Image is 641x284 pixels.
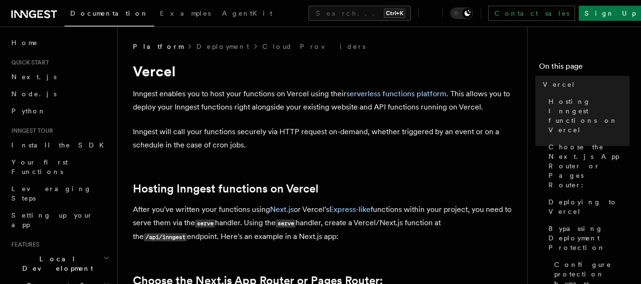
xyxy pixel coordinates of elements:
[545,93,630,138] a: Hosting Inngest functions on Vercel
[216,3,278,26] a: AgentKit
[133,87,512,114] p: Inngest enables you to host your functions on Vercel using their . This allows you to deploy your...
[384,9,405,18] kbd: Ctrl+K
[11,185,92,202] span: Leveraging Steps
[11,90,56,98] span: Node.js
[8,154,111,180] a: Your first Functions
[8,207,111,233] a: Setting up your app
[11,211,93,229] span: Setting up your app
[539,76,630,93] a: Vercel
[8,85,111,102] a: Node.js
[8,180,111,207] a: Leveraging Steps
[154,3,216,26] a: Examples
[8,68,111,85] a: Next.js
[160,9,211,17] span: Examples
[548,197,630,216] span: Deploying to Vercel
[308,6,411,21] button: Search...Ctrl+K
[8,102,111,119] a: Python
[545,220,630,256] a: Bypassing Deployment Protection
[548,224,630,252] span: Bypassing Deployment Protection
[262,42,365,51] a: Cloud Providers
[270,205,294,214] a: Next.js
[545,193,630,220] a: Deploying to Vercel
[8,59,49,66] span: Quick start
[548,97,630,135] span: Hosting Inngest functions on Vercel
[8,127,53,135] span: Inngest tour
[543,80,576,89] span: Vercel
[8,250,111,277] button: Local Development
[539,61,630,76] h4: On this page
[70,9,149,17] span: Documentation
[11,38,38,47] span: Home
[346,89,446,98] a: serverless functions platform
[8,254,103,273] span: Local Development
[133,42,183,51] span: Platform
[11,141,110,149] span: Install the SDK
[545,138,630,193] a: Choose the Next.js App Router or Pages Router:
[65,3,154,27] a: Documentation
[8,137,111,154] a: Install the SDK
[133,203,512,244] p: After you've written your functions using or Vercel's functions within your project, you need to ...
[329,205,371,214] a: Express-like
[450,8,473,19] button: Toggle dark mode
[133,182,318,195] a: Hosting Inngest functions on Vercel
[11,158,68,175] span: Your first Functions
[8,241,39,248] span: Features
[133,125,512,152] p: Inngest will call your functions securely via HTTP request on-demand, whether triggered by an eve...
[276,220,296,228] code: serve
[8,34,111,51] a: Home
[11,73,56,81] span: Next.js
[222,9,272,17] span: AgentKit
[133,63,512,80] h1: Vercel
[195,220,215,228] code: serve
[548,142,630,190] span: Choose the Next.js App Router or Pages Router:
[144,233,187,241] code: /api/inngest
[196,42,249,51] a: Deployment
[488,6,575,21] a: Contact sales
[11,107,46,115] span: Python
